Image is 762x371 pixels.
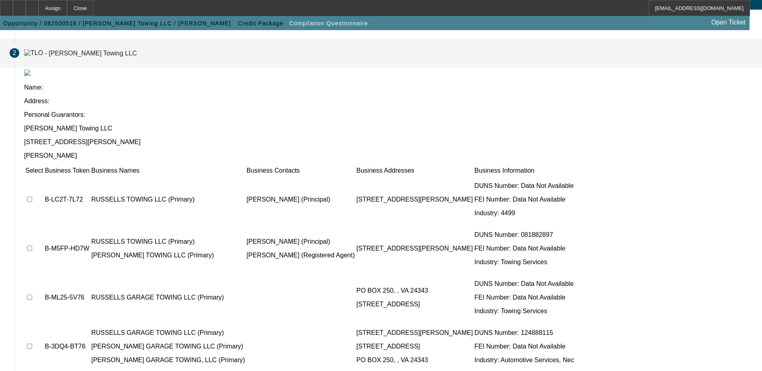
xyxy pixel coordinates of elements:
[289,20,368,26] span: Compilation Questionnaire
[356,343,473,350] p: [STREET_ADDRESS]
[474,231,574,238] p: DUNS Number: 081882897
[24,84,752,91] p: Name:
[91,294,245,301] p: RUSSELLS GARAGE TOWING LLC (Primary)
[474,294,574,301] p: FEI Number: Data Not Available
[44,224,90,273] td: B-M5FP-HD7W
[474,329,574,336] p: DUNS Number: 124888115
[91,196,245,203] p: RUSSELLS TOWING LLC (Primary)
[474,357,574,364] p: Industry: Automotive Services, Nec
[44,175,90,224] td: B-LC2T-7L72
[474,182,574,190] p: DUNS Number: Data Not Available
[474,280,574,287] p: DUNS Number: Data Not Available
[246,167,355,175] td: Business Contacts
[356,329,473,336] p: [STREET_ADDRESS][PERSON_NAME]
[474,210,574,217] p: Industry: 4499
[474,196,574,203] p: FEI Number: Data Not Available
[356,287,473,294] p: PO BOX 250, , VA 24343
[287,16,370,31] button: Compilation Questionnaire
[24,69,31,76] img: tlo.png
[24,98,752,105] p: Address:
[356,196,473,203] p: [STREET_ADDRESS][PERSON_NAME]
[13,49,16,57] span: 2
[356,245,473,252] p: [STREET_ADDRESS][PERSON_NAME]
[44,322,90,371] td: B-3DQ4-BT76
[25,167,43,175] td: Select
[44,167,90,175] td: Business Token
[474,245,574,252] p: FEI Number: Data Not Available
[24,111,752,118] p: Personal Guarantors:
[45,49,137,56] div: - [PERSON_NAME] Towing LLC
[91,343,245,350] p: [PERSON_NAME] GARAGE TOWING LLC (Primary)
[708,16,749,29] a: Open Ticket
[474,259,574,266] p: Industry: Towing Services
[24,125,752,132] p: [PERSON_NAME] Towing LLC
[474,343,574,350] p: FEI Number: Data Not Available
[91,167,245,175] td: Business Names
[91,238,245,245] p: RUSSELLS TOWING LLC (Primary)
[247,196,355,203] p: [PERSON_NAME] (Principal)
[247,238,355,245] p: [PERSON_NAME] (Principal)
[24,152,752,159] p: [PERSON_NAME]
[44,273,90,322] td: B-ML25-5V76
[356,167,473,175] td: Business Addresses
[356,301,473,308] p: [STREET_ADDRESS]
[91,252,245,259] p: [PERSON_NAME] TOWING LLC (Primary)
[91,329,245,336] p: RUSSELLS GARAGE TOWING LLC (Primary)
[24,139,752,146] p: [STREET_ADDRESS][PERSON_NAME]
[474,167,574,175] td: Business Information
[3,20,231,26] span: Opportunity / 082500518 / [PERSON_NAME] Towing LLC / [PERSON_NAME]
[236,16,285,31] button: Credit Package
[24,49,43,57] img: TLO
[238,20,283,26] span: Credit Package
[356,357,473,364] p: PO BOX 250, , VA 24343
[474,308,574,315] p: Industry: Towing Services
[247,252,355,259] p: [PERSON_NAME] (Registered Agent)
[91,357,245,364] p: [PERSON_NAME] GARAGE TOWING, LLC (Primary)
